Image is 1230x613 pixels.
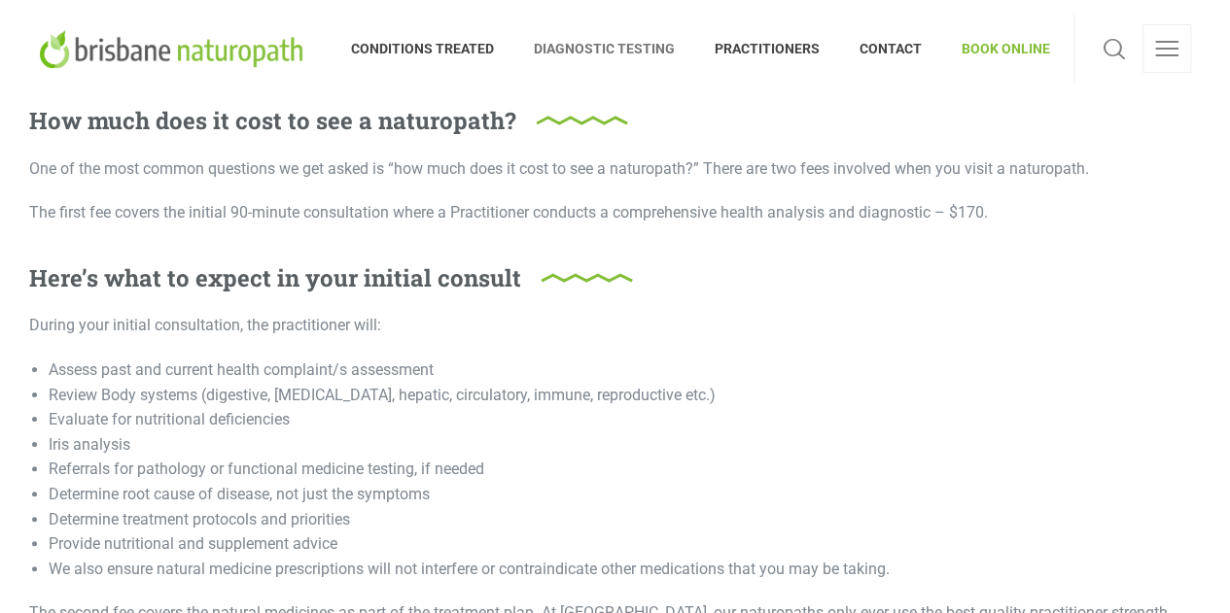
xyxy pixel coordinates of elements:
p: The first fee covers the initial 90-minute consultation where a Practitioner conducts a comprehen... [29,200,1201,225]
li: Assess past and current health complaint/s assessment [49,358,1201,383]
a: CONDITIONS TREATED [351,15,514,83]
a: BOOK ONLINE [942,15,1050,83]
li: Determine treatment protocols and priorities [49,507,1201,532]
span: CONDITIONS TREATED [351,33,514,64]
img: Brisbane Naturopath [39,29,310,68]
h4: Here’s what to expect in your initial consult [29,264,633,292]
li: Review Body systems (digestive, [MEDICAL_DATA], hepatic, circulatory, immune, reproductive etc.) [49,383,1201,408]
span: CONTACT [840,33,942,64]
p: One of the most common questions we get asked is “how much does it cost to see a naturopath?” The... [29,156,1201,182]
h4: How much does it cost to see a naturopath? [29,107,628,135]
li: Evaluate for nutritional deficiencies [49,407,1201,432]
li: Iris analysis [49,432,1201,458]
li: Provide nutritional and supplement advice [49,531,1201,557]
span: DIAGNOSTIC TESTING [514,33,695,64]
span: BOOK ONLINE [942,33,1050,64]
li: Referrals for pathology or functional medicine testing, if needed [49,457,1201,482]
a: Brisbane Naturopath [39,15,310,83]
li: We also ensure natural medicine prescriptions will not interfere or contraindicate other medicati... [49,557,1201,582]
a: PRACTITIONERS [695,15,840,83]
span: PRACTITIONERS [695,33,840,64]
a: CONTACT [840,15,942,83]
li: Determine root cause of disease, not just the symptoms [49,482,1201,507]
a: DIAGNOSTIC TESTING [514,15,695,83]
p: During your initial consultation, the practitioner will: [29,313,1201,338]
a: Search [1098,24,1131,73]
